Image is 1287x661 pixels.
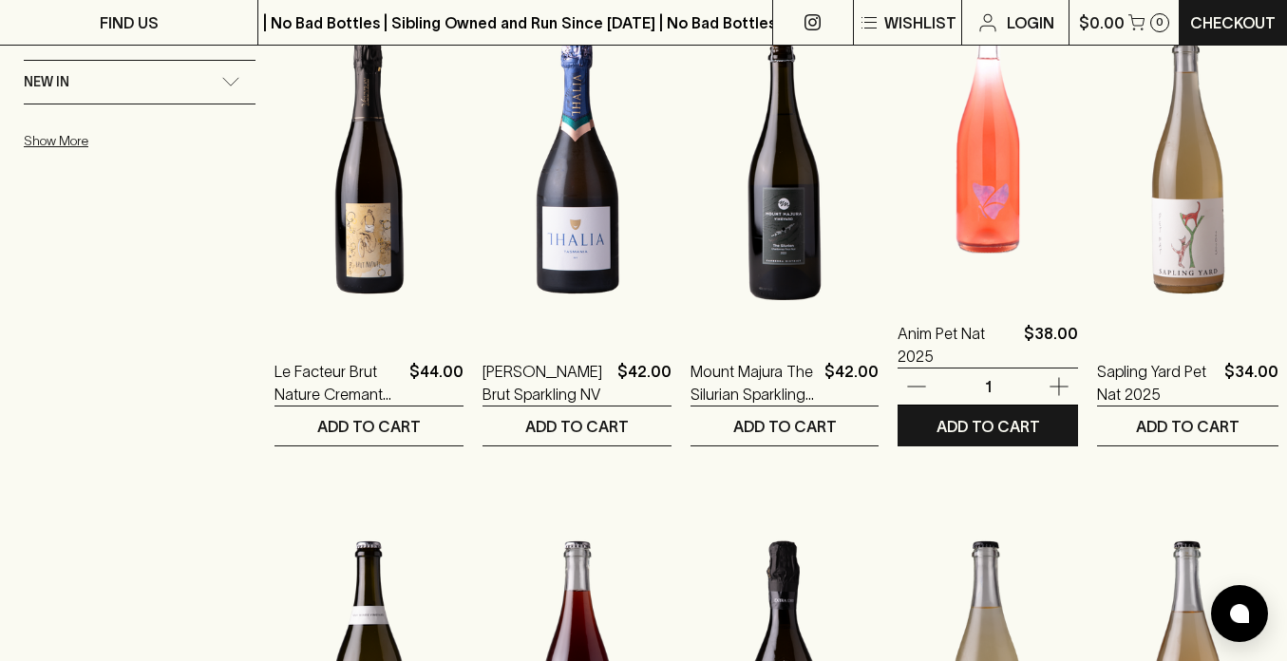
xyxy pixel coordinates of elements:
button: ADD TO CART [1097,406,1278,445]
p: Login [1007,11,1054,34]
p: FIND US [100,11,159,34]
p: $42.00 [617,360,672,406]
p: ADD TO CART [525,415,629,438]
p: $42.00 [824,360,879,406]
button: ADD TO CART [898,406,1078,445]
a: Le Facteur Brut Nature Cremant de Loire 2023 [274,360,402,406]
a: Anim Pet Nat 2025 [898,322,1016,368]
a: Sapling Yard Pet Nat 2025 [1097,360,1217,406]
p: $34.00 [1224,360,1278,406]
a: [PERSON_NAME] Brut Sparkling NV [483,360,610,406]
p: $38.00 [1024,322,1078,368]
p: ADD TO CART [937,415,1040,438]
span: New In [24,70,69,94]
button: ADD TO CART [691,406,879,445]
div: New In [24,61,256,104]
p: $0.00 [1079,11,1125,34]
button: ADD TO CART [274,406,464,445]
p: 0 [1156,17,1164,28]
p: $44.00 [409,360,464,406]
p: ADD TO CART [1136,415,1240,438]
p: 1 [965,376,1011,397]
a: Mount Majura The Silurian Sparkling 2022 [691,360,817,406]
p: Wishlist [884,11,956,34]
p: ADD TO CART [733,415,837,438]
img: bubble-icon [1230,604,1249,623]
button: ADD TO CART [483,406,672,445]
p: Checkout [1190,11,1276,34]
button: Show More [24,122,273,161]
p: ADD TO CART [317,415,421,438]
